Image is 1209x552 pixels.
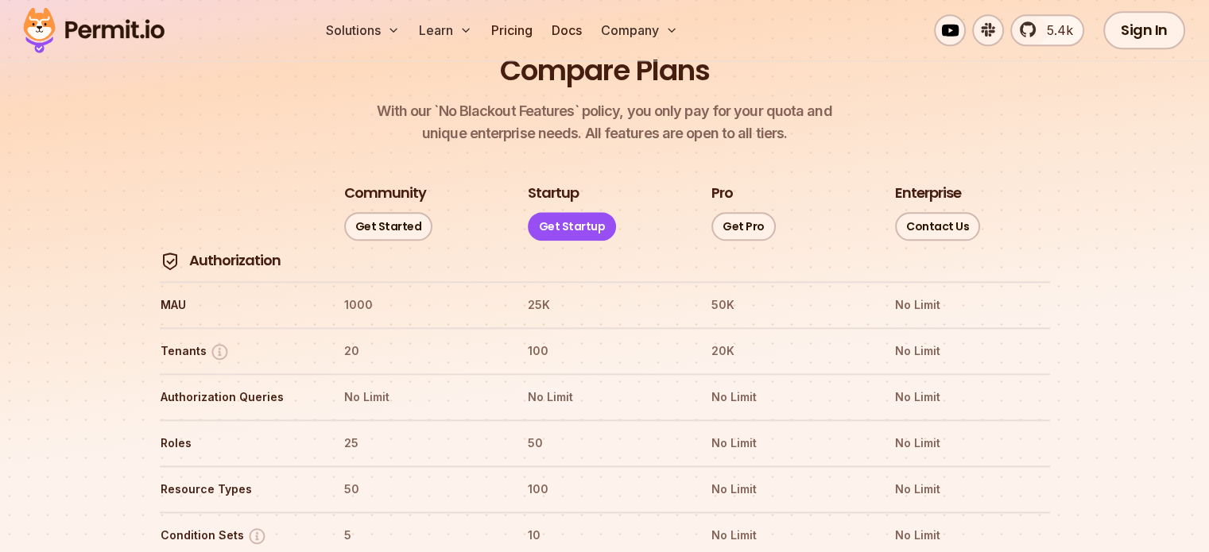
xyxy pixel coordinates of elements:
[344,183,426,203] h3: Community
[527,384,682,410] th: No Limit
[343,338,498,364] th: 20
[595,14,684,46] button: Company
[160,292,315,318] th: MAU
[894,477,1049,502] th: No Limit
[343,477,498,502] th: 50
[527,430,682,456] th: 50
[160,430,315,456] th: Roles
[189,251,281,271] h4: Authorization
[894,523,1049,548] th: No Limit
[711,183,733,203] h3: Pro
[527,338,682,364] th: 100
[527,292,682,318] th: 25K
[895,212,980,241] a: Contact Us
[528,183,579,203] h3: Startup
[711,212,776,241] a: Get Pro
[343,523,498,548] th: 5
[711,338,866,364] th: 20K
[894,338,1049,364] th: No Limit
[377,100,831,145] p: unique enterprise needs. All features are open to all tiers.
[894,292,1049,318] th: No Limit
[344,212,433,241] a: Get Started
[160,384,315,410] th: Authorization Queries
[894,384,1049,410] th: No Limit
[500,51,710,91] h2: Compare Plans
[377,100,831,122] span: With our `No Blackout Features` policy, you only pay for your quota and
[320,14,406,46] button: Solutions
[527,523,682,548] th: 10
[1010,14,1084,46] a: 5.4k
[711,477,866,502] th: No Limit
[711,430,866,456] th: No Limit
[894,430,1049,456] th: No Limit
[161,526,267,546] button: Condition Sets
[711,292,866,318] th: 50K
[1037,21,1073,40] span: 5.4k
[545,14,588,46] a: Docs
[485,14,539,46] a: Pricing
[1103,11,1185,49] a: Sign In
[413,14,479,46] button: Learn
[160,477,315,502] th: Resource Types
[161,252,180,271] img: Authorization
[895,183,961,203] h3: Enterprise
[711,384,866,410] th: No Limit
[16,3,172,57] img: Permit logo
[343,430,498,456] th: 25
[161,342,230,361] button: Tenants
[343,384,498,410] th: No Limit
[343,292,498,318] th: 1000
[527,477,682,502] th: 100
[711,523,866,548] th: No Limit
[528,212,617,241] a: Get Startup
